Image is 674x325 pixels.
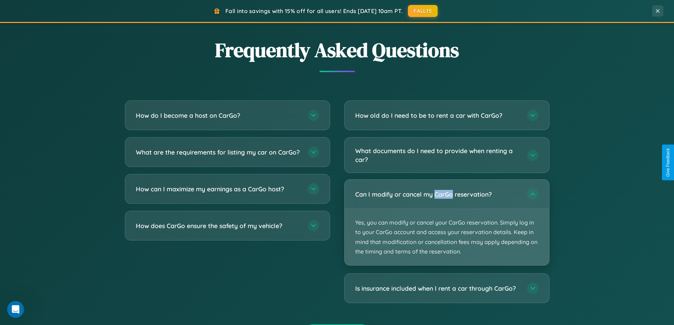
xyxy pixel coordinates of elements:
h3: What documents do I need to provide when renting a car? [355,146,520,164]
button: FALL15 [408,5,438,17]
h3: How does CarGo ensure the safety of my vehicle? [136,221,301,230]
h3: How do I become a host on CarGo? [136,111,301,120]
div: Give Feedback [666,148,670,177]
h3: How old do I need to be to rent a car with CarGo? [355,111,520,120]
h3: What are the requirements for listing my car on CarGo? [136,148,301,157]
iframe: Intercom live chat [7,301,24,318]
h3: Can I modify or cancel my CarGo reservation? [355,190,520,199]
h3: Is insurance included when I rent a car through CarGo? [355,284,520,293]
h3: How can I maximize my earnings as a CarGo host? [136,185,301,193]
span: Fall into savings with 15% off for all users! Ends [DATE] 10am PT. [225,7,403,14]
p: Yes, you can modify or cancel your CarGo reservation. Simply log in to your CarGo account and acc... [345,209,549,265]
h2: Frequently Asked Questions [125,36,549,64]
